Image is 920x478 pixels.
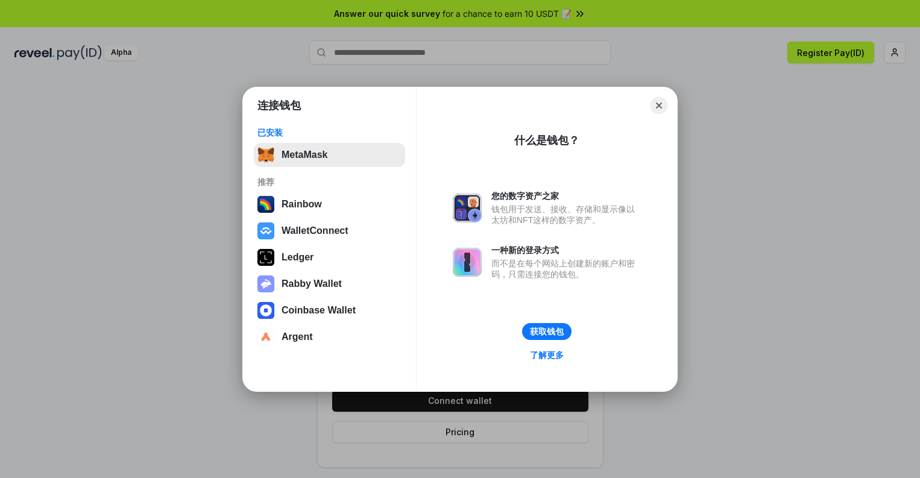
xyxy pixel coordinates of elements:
img: svg+xml,%3Csvg%20xmlns%3D%22http%3A%2F%2Fwww.w3.org%2F2000%2Fsvg%22%20fill%3D%22none%22%20viewBox... [257,275,274,292]
button: MetaMask [254,143,405,167]
img: svg+xml,%3Csvg%20width%3D%2228%22%20height%3D%2228%22%20viewBox%3D%220%200%2028%2028%22%20fill%3D... [257,222,274,239]
div: 一种新的登录方式 [491,245,641,256]
img: svg+xml,%3Csvg%20width%3D%22120%22%20height%3D%22120%22%20viewBox%3D%220%200%20120%20120%22%20fil... [257,196,274,213]
div: 推荐 [257,177,402,187]
div: 已安装 [257,127,402,138]
div: Rainbow [282,199,322,210]
button: WalletConnect [254,219,405,243]
a: 了解更多 [523,347,571,363]
img: svg+xml,%3Csvg%20xmlns%3D%22http%3A%2F%2Fwww.w3.org%2F2000%2Fsvg%22%20fill%3D%22none%22%20viewBox... [453,248,482,277]
div: WalletConnect [282,225,348,236]
div: 钱包用于发送、接收、存储和显示像以太坊和NFT这样的数字资产。 [491,204,641,225]
img: svg+xml,%3Csvg%20xmlns%3D%22http%3A%2F%2Fwww.w3.org%2F2000%2Fsvg%22%20fill%3D%22none%22%20viewBox... [453,193,482,222]
button: Ledger [254,245,405,269]
button: Argent [254,325,405,349]
button: Close [651,97,667,114]
div: MetaMask [282,149,327,160]
h1: 连接钱包 [257,98,301,113]
div: 什么是钱包？ [514,133,579,148]
button: 获取钱包 [522,323,572,340]
div: 而不是在每个网站上创建新的账户和密码，只需连接您的钱包。 [491,258,641,280]
button: Coinbase Wallet [254,298,405,322]
img: svg+xml,%3Csvg%20width%3D%2228%22%20height%3D%2228%22%20viewBox%3D%220%200%2028%2028%22%20fill%3D... [257,302,274,319]
div: Rabby Wallet [282,278,342,289]
img: svg+xml,%3Csvg%20fill%3D%22none%22%20height%3D%2233%22%20viewBox%3D%220%200%2035%2033%22%20width%... [257,146,274,163]
img: svg+xml,%3Csvg%20xmlns%3D%22http%3A%2F%2Fwww.w3.org%2F2000%2Fsvg%22%20width%3D%2228%22%20height%3... [257,249,274,266]
div: Coinbase Wallet [282,305,356,316]
div: 您的数字资产之家 [491,190,641,201]
img: svg+xml,%3Csvg%20width%3D%2228%22%20height%3D%2228%22%20viewBox%3D%220%200%2028%2028%22%20fill%3D... [257,329,274,345]
div: 获取钱包 [530,326,564,337]
button: Rainbow [254,192,405,216]
div: 了解更多 [530,350,564,360]
div: Argent [282,332,313,342]
div: Ledger [282,252,313,263]
button: Rabby Wallet [254,272,405,296]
